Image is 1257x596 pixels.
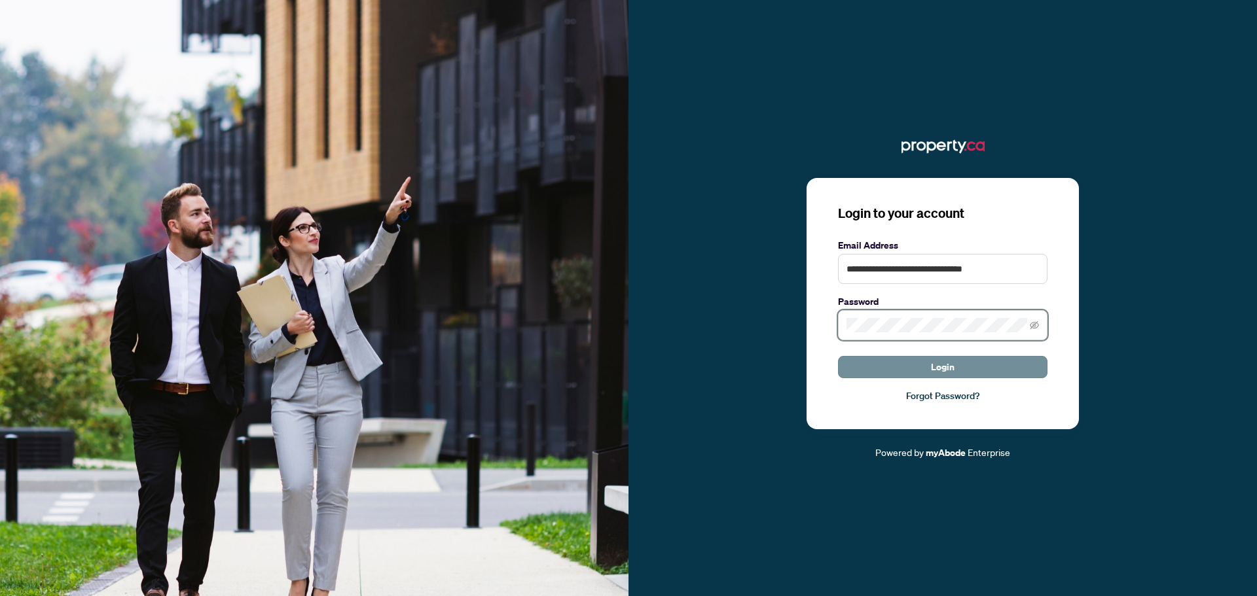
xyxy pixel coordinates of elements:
[838,294,1047,309] label: Password
[838,389,1047,403] a: Forgot Password?
[1030,321,1039,330] span: eye-invisible
[902,136,985,157] img: ma-logo
[838,356,1047,378] button: Login
[838,238,1047,253] label: Email Address
[838,204,1047,222] h3: Login to your account
[875,446,924,458] span: Powered by
[926,446,966,460] a: myAbode
[968,446,1010,458] span: Enterprise
[931,357,955,377] span: Login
